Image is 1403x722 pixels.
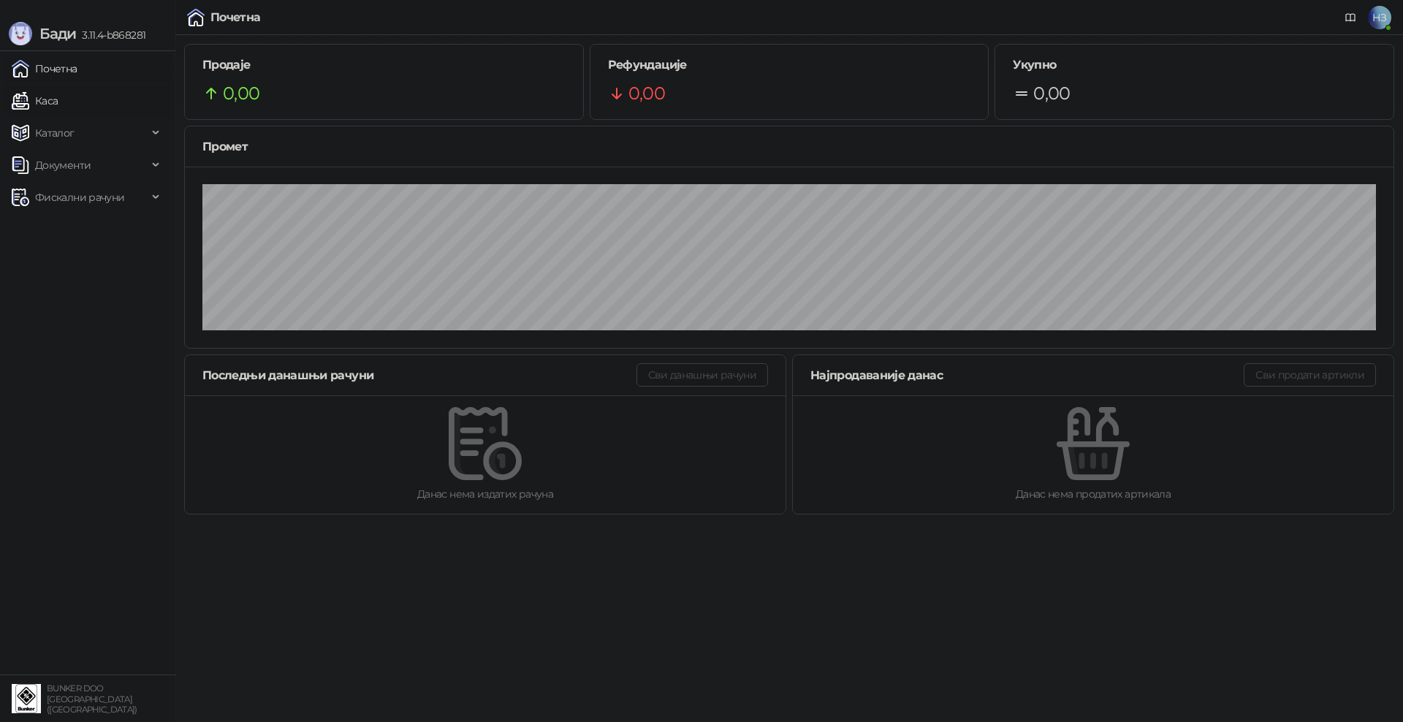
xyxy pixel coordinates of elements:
[202,137,1376,156] div: Промет
[208,486,762,502] div: Данас нема издатих рачуна
[816,486,1370,502] div: Данас нема продатих артикала
[608,56,971,74] h5: Рефундације
[1033,80,1070,107] span: 0,00
[1013,56,1376,74] h5: Укупно
[210,12,261,23] div: Почетна
[223,80,259,107] span: 0,00
[35,183,124,212] span: Фискални рачуни
[12,86,58,115] a: Каса
[76,28,145,42] span: 3.11.4-b868281
[47,683,137,715] small: BUNKER DOO [GEOGRAPHIC_DATA] ([GEOGRAPHIC_DATA])
[12,54,77,83] a: Почетна
[628,80,665,107] span: 0,00
[35,151,91,180] span: Документи
[1244,363,1376,387] button: Сви продати артикли
[39,25,76,42] span: Бади
[636,363,768,387] button: Сви данашњи рачуни
[12,684,41,713] img: 64x64-companyLogo-d200c298-da26-4023-afd4-f376f589afb5.jpeg
[1368,6,1391,29] span: НЗ
[202,366,636,384] div: Последњи данашњи рачуни
[810,366,1244,384] div: Најпродаваније данас
[202,56,566,74] h5: Продаје
[1339,6,1362,29] a: Документација
[9,22,32,45] img: Logo
[35,118,75,148] span: Каталог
